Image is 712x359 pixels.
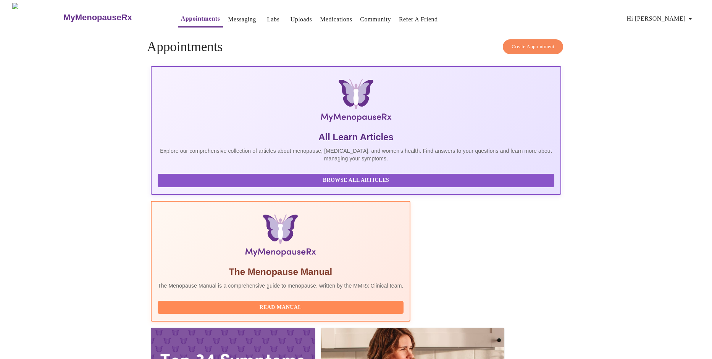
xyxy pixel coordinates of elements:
h4: Appointments [147,39,565,55]
button: Browse All Articles [158,174,554,187]
a: Refer a Friend [399,14,438,25]
button: Hi [PERSON_NAME] [624,11,698,26]
a: Read Manual [158,304,405,310]
a: Medications [320,14,352,25]
button: Messaging [225,12,259,27]
button: Create Appointment [503,39,563,54]
button: Community [357,12,394,27]
a: Appointments [181,13,220,24]
a: Messaging [228,14,256,25]
img: MyMenopauseRx Logo [12,3,63,32]
p: The Menopause Manual is a comprehensive guide to menopause, written by the MMRx Clinical team. [158,282,404,289]
a: Community [360,14,391,25]
a: MyMenopauseRx [63,4,163,31]
a: Browse All Articles [158,176,556,183]
button: Medications [317,12,355,27]
span: Browse All Articles [165,176,547,185]
h5: The Menopause Manual [158,266,404,278]
span: Hi [PERSON_NAME] [627,13,695,24]
button: Refer a Friend [396,12,441,27]
button: Read Manual [158,301,404,314]
h3: MyMenopauseRx [63,13,132,23]
h5: All Learn Articles [158,131,554,143]
span: Read Manual [165,303,396,312]
img: MyMenopauseRx Logo [219,79,492,125]
button: Labs [261,12,286,27]
a: Labs [267,14,279,25]
button: Uploads [287,12,315,27]
img: Menopause Manual [197,214,364,260]
p: Explore our comprehensive collection of articles about menopause, [MEDICAL_DATA], and women's hea... [158,147,554,162]
button: Appointments [178,11,223,27]
a: Uploads [291,14,312,25]
span: Create Appointment [512,42,554,51]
